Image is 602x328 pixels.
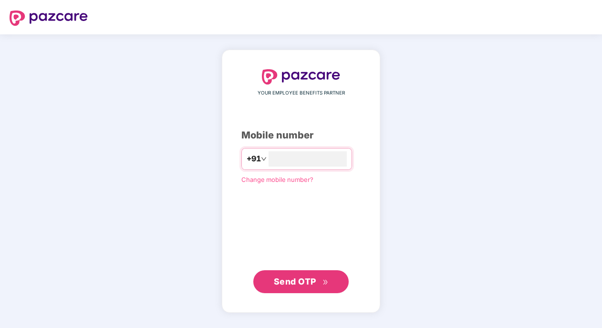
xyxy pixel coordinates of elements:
button: Send OTPdouble-right [253,270,349,293]
span: YOUR EMPLOYEE BENEFITS PARTNER [258,89,345,97]
span: Send OTP [274,276,316,286]
span: +91 [247,153,261,165]
div: Mobile number [241,128,361,143]
span: double-right [322,279,329,286]
a: Change mobile number? [241,176,313,183]
img: logo [10,11,88,26]
img: logo [262,69,340,85]
span: down [261,156,267,162]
